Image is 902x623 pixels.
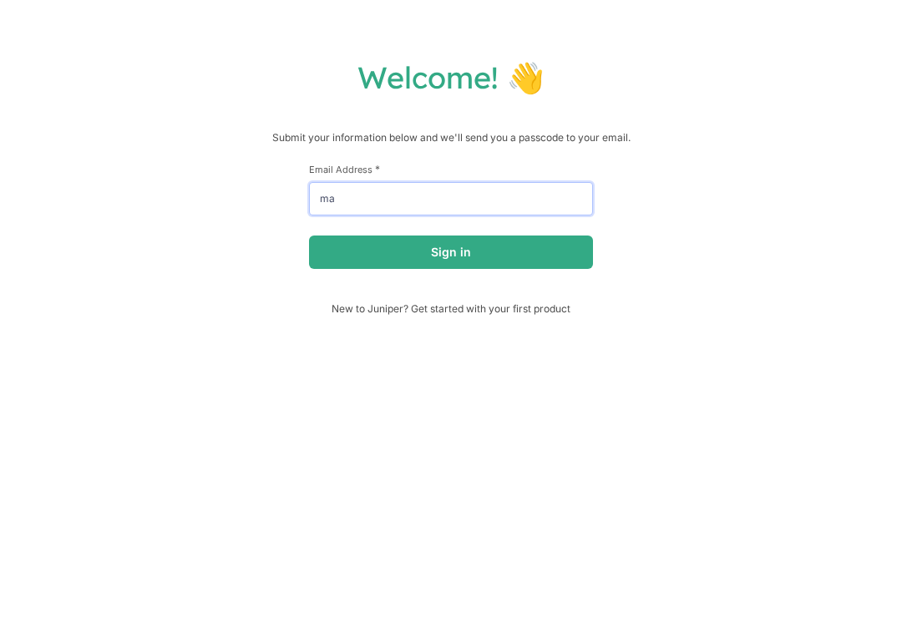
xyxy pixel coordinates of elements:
input: email@example.com [309,182,593,215]
p: Submit your information below and we'll send you a passcode to your email. [17,129,885,146]
label: Email Address [309,163,593,175]
span: New to Juniper? Get started with your first product [309,302,593,315]
h1: Welcome! 👋 [17,58,885,96]
span: This field is required. [375,163,380,175]
button: Sign in [309,236,593,269]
